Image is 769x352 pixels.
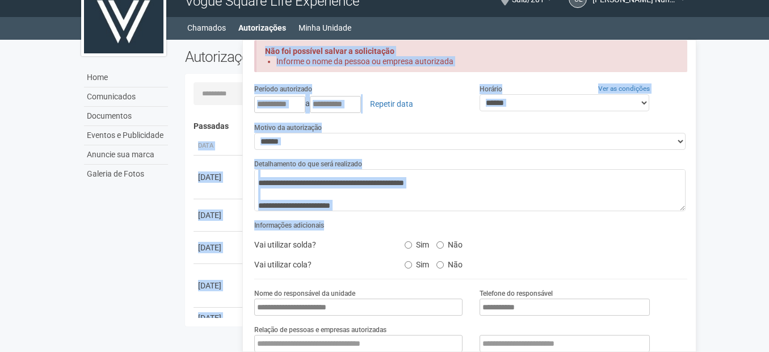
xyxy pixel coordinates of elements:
[198,312,240,324] div: [DATE]
[598,85,650,93] a: Ver as condições
[198,209,240,221] div: [DATE]
[254,84,312,94] label: Período autorizado
[84,126,168,145] a: Eventos e Publicidade
[436,256,463,270] label: Não
[185,48,428,65] h2: Autorizações
[198,242,240,253] div: [DATE]
[84,165,168,183] a: Galeria de Fotos
[246,236,396,253] div: Vai utilizar solda?
[246,256,396,273] div: Vai utilizar cola?
[405,256,429,270] label: Sim
[436,236,463,250] label: Não
[84,68,168,87] a: Home
[198,280,240,291] div: [DATE]
[238,20,286,36] a: Autorizações
[194,137,245,156] th: Data
[254,220,324,231] label: Informações adicionais
[84,87,168,107] a: Comunicados
[405,241,412,249] input: Sim
[187,20,226,36] a: Chamados
[405,261,412,269] input: Sim
[254,159,362,169] label: Detalhamento do que será realizado
[299,20,351,36] a: Minha Unidade
[84,107,168,126] a: Documentos
[405,236,429,250] label: Sim
[254,288,355,299] label: Nome do responsável da unidade
[276,56,667,66] li: Informe o nome da pessoa ou empresa autorizada
[480,84,502,94] label: Horário
[436,261,444,269] input: Não
[480,288,553,299] label: Telefone do responsável
[254,123,322,133] label: Motivo da autorização
[194,122,680,131] h4: Passadas
[254,94,463,114] div: a
[363,94,421,114] a: Repetir data
[436,241,444,249] input: Não
[254,325,386,335] label: Relação de pessoas e empresas autorizadas
[265,47,394,56] strong: Não foi possível salvar a solicitação
[198,171,240,183] div: [DATE]
[84,145,168,165] a: Anuncie sua marca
